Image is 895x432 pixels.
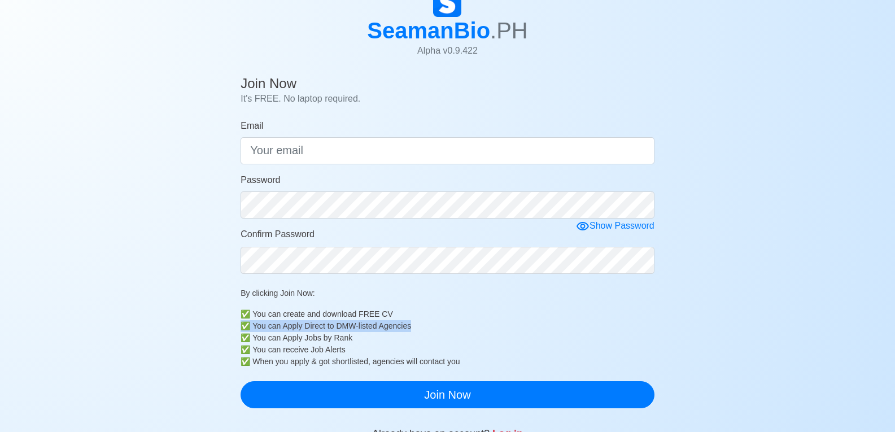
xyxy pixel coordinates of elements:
[367,44,528,58] p: Alpha v 0.9.422
[490,18,528,43] span: .PH
[241,137,654,164] input: Your email
[241,320,250,332] b: ✅
[367,17,528,44] h1: SeamanBio
[241,332,250,344] b: ✅
[241,344,250,356] b: ✅
[241,92,654,106] p: It's FREE. No laptop required.
[241,287,654,299] p: By clicking Join Now:
[241,175,280,185] span: Password
[241,356,250,368] b: ✅
[241,76,654,92] h4: Join Now
[241,381,654,408] button: Join Now
[241,121,263,130] span: Email
[252,332,654,344] div: You can Apply Jobs by Rank
[252,320,654,332] div: You can Apply Direct to DMW-listed Agencies
[252,344,654,356] div: You can receive Job Alerts
[241,308,250,320] b: ✅
[252,356,654,368] div: When you apply & got shortlisted, agencies will contact you
[252,308,654,320] div: You can create and download FREE CV
[241,229,315,239] span: Confirm Password
[576,219,654,233] div: Show Password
